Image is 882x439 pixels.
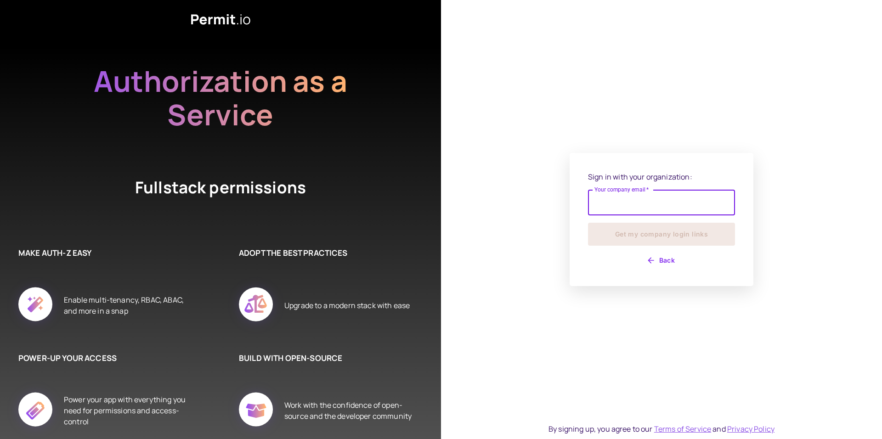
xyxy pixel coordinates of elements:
[727,424,775,434] a: Privacy Policy
[64,64,377,131] h2: Authorization as a Service
[594,186,649,193] label: Your company email
[239,247,413,259] h6: ADOPT THE BEST PRACTICES
[654,424,711,434] a: Terms of Service
[101,176,340,210] h4: Fullstack permissions
[284,382,413,439] div: Work with the confidence of open-source and the developer community
[64,382,193,439] div: Power your app with everything you need for permissions and access-control
[588,223,735,246] button: Get my company login links
[588,253,735,268] button: Back
[548,423,775,434] div: By signing up, you agree to our and
[64,277,193,334] div: Enable multi-tenancy, RBAC, ABAC, and more in a snap
[18,352,193,364] h6: POWER-UP YOUR ACCESS
[18,247,193,259] h6: MAKE AUTH-Z EASY
[239,352,413,364] h6: BUILD WITH OPEN-SOURCE
[588,171,735,182] p: Sign in with your organization:
[284,277,410,334] div: Upgrade to a modern stack with ease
